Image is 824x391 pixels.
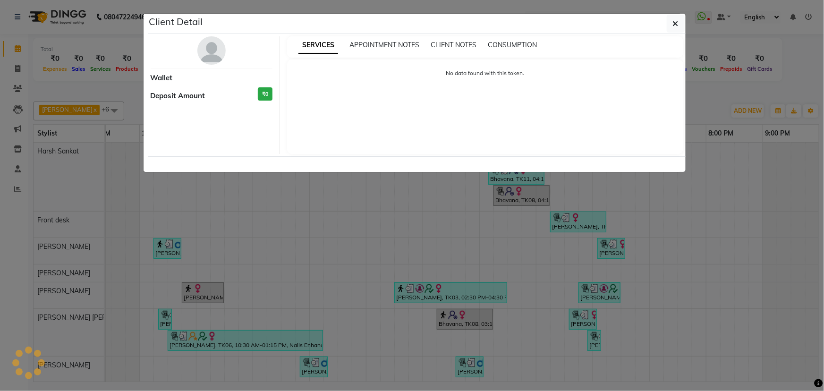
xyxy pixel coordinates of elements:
h5: Client Detail [149,15,203,29]
h3: ₹0 [258,87,272,101]
span: SERVICES [298,37,338,54]
p: No data found with this token. [297,69,674,77]
span: APPOINTMENT NOTES [349,41,419,49]
span: CONSUMPTION [488,41,537,49]
span: CLIENT NOTES [431,41,476,49]
span: Wallet [151,73,173,84]
img: avatar [197,36,226,65]
span: Deposit Amount [151,91,205,102]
